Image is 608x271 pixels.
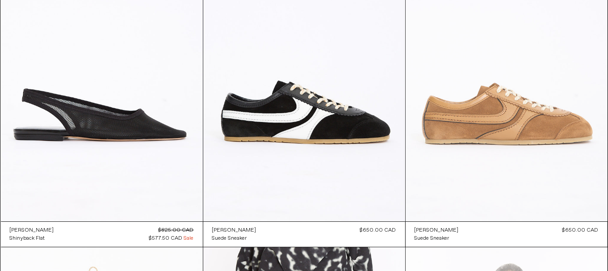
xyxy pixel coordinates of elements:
div: [PERSON_NAME] [212,227,256,234]
span: $650.00 CAD [360,227,396,234]
span: $650.00 CAD [562,227,599,234]
a: Suede Sneaker [415,234,459,242]
span: Sale [184,234,194,242]
div: Suede Sneaker [212,235,247,242]
a: [PERSON_NAME] [212,226,256,234]
a: Suede Sneaker [212,234,256,242]
a: [PERSON_NAME] [415,226,459,234]
div: [PERSON_NAME] [415,227,459,234]
s: $825.00 CAD [159,227,194,234]
a: [PERSON_NAME] [10,226,54,234]
div: Suede Sneaker [415,235,449,242]
div: [PERSON_NAME] [10,227,54,234]
div: Shinyback Flat [10,235,45,242]
span: $577.50 CAD [149,235,183,242]
a: Shinyback Flat [10,234,54,242]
